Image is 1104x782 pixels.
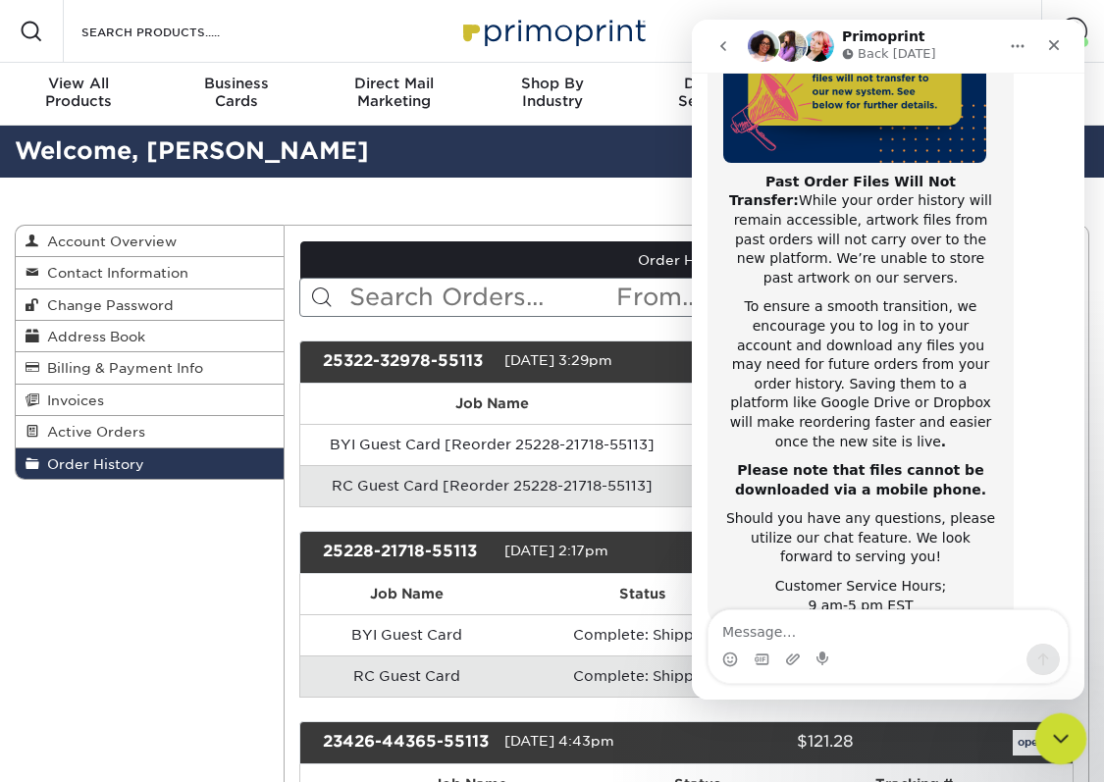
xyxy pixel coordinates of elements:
[39,392,104,408] span: Invoices
[125,632,140,648] button: Start recording
[684,384,862,424] th: Status
[31,490,306,547] div: Should you have any questions, please utilize our chat feature. We look forward to serving you!
[39,360,203,376] span: Billing & Payment Info
[300,241,1073,279] a: Order History
[16,289,284,321] a: Change Password
[631,75,789,92] span: Design
[300,384,684,424] th: Job Name
[473,75,631,92] span: Shop By
[16,226,284,257] a: Account Overview
[513,614,772,655] td: Complete: Shipped
[39,297,174,313] span: Change Password
[17,591,376,624] textarea: Message…
[30,632,46,648] button: Emoji picker
[300,465,684,506] td: RC Guest Card [Reorder 25228-21718-55113]
[315,75,473,110] div: Marketing
[158,63,316,126] a: BusinessCards
[308,540,504,565] div: 25228-21718-55113
[43,443,294,478] b: Please note that files cannot be downloaded via a mobile phone.
[473,63,631,126] a: Shop ByIndustry
[16,385,284,416] a: Invoices
[671,730,867,756] div: $121.28
[16,448,284,479] a: Order History
[300,655,513,697] td: RC Guest Card
[31,557,306,596] div: Customer Service Hours; 9 am-5 pm EST
[473,75,631,110] div: Industry
[315,63,473,126] a: Direct MailMarketing
[31,278,306,432] div: To ensure a smooth transition, we encourage you to log in to your account and download any files ...
[300,614,513,655] td: BYI Guest Card
[513,655,772,697] td: Complete: Shipped
[631,63,789,126] a: DesignServices
[37,154,264,189] b: Past Order Files Will Not Transfer:
[39,234,177,249] span: Account Overview
[16,257,284,288] a: Contact Information
[39,329,145,344] span: Address Book
[671,540,867,565] div: $93.13
[1013,730,1050,756] a: open
[39,265,188,281] span: Contact Information
[300,574,513,614] th: Job Name
[308,730,504,756] div: 23426-44365-55113
[1035,713,1087,765] iframe: Intercom live chat
[39,456,144,472] span: Order History
[31,153,306,269] div: While your order history will remain accessible, artwork files from past orders will not carry ov...
[614,279,843,316] input: From...
[671,349,867,375] div: $108.34
[308,349,504,375] div: 25322-32978-55113
[504,352,612,368] span: [DATE] 3:29pm
[335,624,368,655] button: Send a message…
[249,414,254,430] b: .
[39,424,145,440] span: Active Orders
[62,632,78,648] button: Gif picker
[504,733,614,749] span: [DATE] 4:43pm
[504,543,608,558] span: [DATE] 2:17pm
[16,321,284,352] a: Address Book
[16,416,284,447] a: Active Orders
[300,424,684,465] td: BYI Guest Card [Reorder 25228-21718-55113]
[79,20,271,43] input: SEARCH PRODUCTS.....
[684,424,862,465] td: Complete: Shipped
[16,352,284,384] a: Billing & Payment Info
[158,75,316,110] div: Cards
[158,75,316,92] span: Business
[93,632,109,648] button: Upload attachment
[454,10,651,52] img: Primoprint
[631,75,789,110] div: Services
[347,279,614,316] input: Search Orders...
[684,465,862,506] td: Complete: Shipped
[692,20,1084,700] iframe: Intercom live chat
[315,75,473,92] span: Direct Mail
[513,574,772,614] th: Status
